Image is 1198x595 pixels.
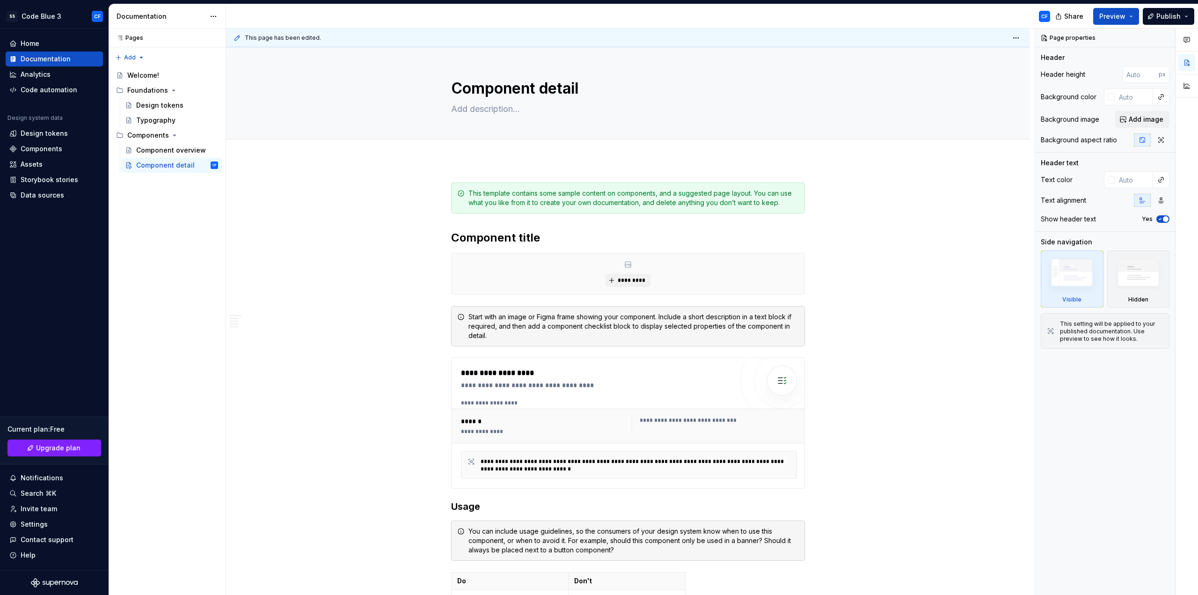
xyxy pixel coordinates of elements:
a: Components [6,141,103,156]
a: Code automation [6,82,103,97]
div: Welcome! [127,71,159,80]
a: Settings [6,517,103,532]
div: Settings [21,520,48,529]
a: Design tokens [6,126,103,141]
div: Code automation [21,85,77,95]
div: Foundations [127,86,168,95]
div: Visible [1041,250,1103,308]
div: Side navigation [1041,237,1092,247]
label: Yes [1142,215,1153,223]
div: Visible [1062,296,1081,303]
div: Components [127,131,169,140]
a: Analytics [6,67,103,82]
strong: Do [457,577,466,585]
div: Current plan : Free [7,425,101,434]
div: Hidden [1107,250,1170,308]
div: This template contains some sample content on components, and a suggested page layout. You can us... [468,189,799,207]
div: You can include usage guidelines, so the consumers of your design system know when to use this co... [468,527,799,555]
button: Publish [1143,8,1194,25]
a: Design tokens [121,98,222,113]
div: Home [21,39,39,48]
button: Add [112,51,147,64]
a: Typography [121,113,222,128]
div: Documentation [21,54,71,64]
div: Header height [1041,70,1085,79]
span: Upgrade plan [36,443,80,453]
div: CF [1041,13,1048,20]
a: Assets [6,157,103,172]
div: Header [1041,53,1065,62]
a: Upgrade plan [7,440,101,456]
div: Show header text [1041,214,1096,224]
a: Invite team [6,501,103,516]
a: Storybook stories [6,172,103,187]
button: Search ⌘K [6,486,103,501]
div: Design tokens [136,101,183,110]
div: Contact support [21,535,73,544]
div: This setting will be applied to your published documentation. Use preview to see how it looks. [1060,320,1163,343]
a: Component detailCF [121,158,222,173]
button: Help [6,548,103,563]
button: Add image [1115,111,1169,128]
div: Assets [21,160,43,169]
input: Auto [1115,171,1153,188]
div: Documentation [117,12,205,21]
button: SSCode Blue 3CF [2,6,107,26]
a: Data sources [6,188,103,203]
div: CF [94,13,101,20]
div: Code Blue 3 [22,12,61,21]
button: Notifications [6,470,103,485]
div: Foundations [112,83,222,98]
a: Documentation [6,51,103,66]
div: Text color [1041,175,1073,184]
input: Auto [1115,88,1153,105]
div: Component detail [136,161,195,170]
span: Add image [1129,115,1163,124]
div: Search ⌘K [21,489,56,498]
svg: Supernova Logo [31,578,78,588]
h3: Usage [451,500,805,513]
div: SS [7,11,18,22]
div: Background aspect ratio [1041,135,1117,145]
textarea: Component detail [449,77,803,100]
span: Preview [1099,12,1125,21]
div: Storybook stories [21,175,78,184]
button: Share [1051,8,1089,25]
div: Header text [1041,158,1079,168]
span: Publish [1156,12,1181,21]
input: Auto [1123,66,1159,83]
span: This page has been edited. [245,34,321,42]
p: px [1159,71,1166,78]
div: Start with an image or Figma frame showing your component. Include a short description in a text ... [468,312,799,340]
h2: Component title [451,230,805,245]
a: Welcome! [112,68,222,83]
button: Contact support [6,532,103,547]
button: Preview [1093,8,1139,25]
div: Pages [112,34,143,42]
div: CF [212,161,217,170]
div: Page tree [112,68,222,173]
div: Data sources [21,191,64,200]
div: Invite team [21,504,57,514]
div: Help [21,551,36,560]
span: Add [124,54,136,61]
div: Components [21,144,62,154]
span: Share [1064,12,1083,21]
a: Home [6,36,103,51]
div: Analytics [21,70,51,79]
a: Component overview [121,143,222,158]
div: Background color [1041,92,1096,102]
div: Text alignment [1041,196,1086,205]
div: Hidden [1128,296,1148,303]
strong: Don't [574,577,592,585]
div: Component overview [136,146,206,155]
div: Design tokens [21,129,68,138]
div: Background image [1041,115,1099,124]
div: Notifications [21,473,63,483]
div: Design system data [7,114,63,122]
div: Typography [136,116,175,125]
div: Components [112,128,222,143]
